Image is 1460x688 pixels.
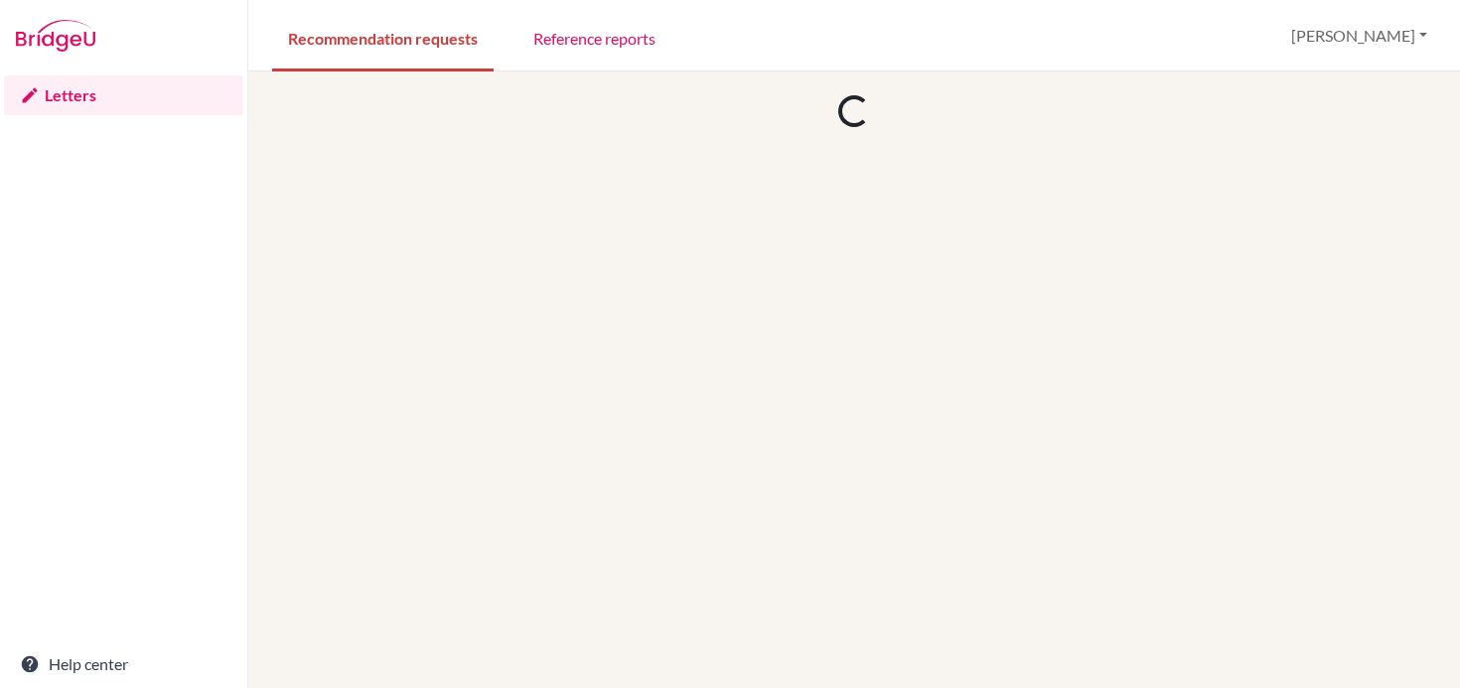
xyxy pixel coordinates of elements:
[16,20,95,52] img: Bridge-U
[272,3,494,71] a: Recommendation requests
[4,75,243,115] a: Letters
[1282,17,1436,55] button: [PERSON_NAME]
[831,88,876,133] div: Loading...
[517,3,671,71] a: Reference reports
[4,644,243,684] a: Help center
